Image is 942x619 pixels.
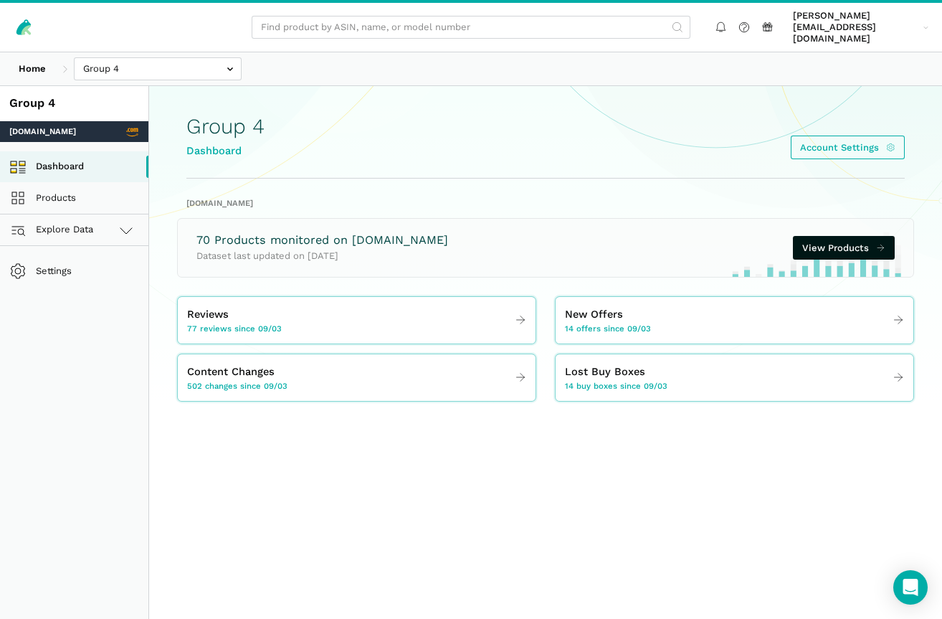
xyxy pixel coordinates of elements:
span: [DOMAIN_NAME] [9,126,76,137]
span: Reviews [187,306,229,323]
a: Account Settings [791,136,905,159]
h3: 70 Products monitored on [DOMAIN_NAME] [196,232,448,249]
div: Group 4 [9,95,139,112]
h2: [DOMAIN_NAME] [186,197,905,209]
input: Find product by ASIN, name, or model number [252,16,690,39]
span: 77 reviews since 09/03 [187,323,282,334]
span: 502 changes since 09/03 [187,380,287,392]
a: View Products [793,236,895,260]
a: Reviews 77 reviews since 09/03 [178,302,536,339]
p: Dataset last updated on [DATE] [196,249,448,263]
span: View Products [802,241,869,255]
span: Content Changes [187,364,275,380]
input: Group 4 [74,57,242,81]
span: 14 offers since 09/03 [565,323,651,334]
a: Content Changes 502 changes since 09/03 [178,359,536,397]
span: 14 buy boxes since 09/03 [565,380,667,392]
span: Lost Buy Boxes [565,364,645,380]
a: Home [9,57,55,81]
a: Lost Buy Boxes 14 buy boxes since 09/03 [556,359,913,397]
span: New Offers [565,306,623,323]
span: [PERSON_NAME][EMAIL_ADDRESS][DOMAIN_NAME] [793,10,918,45]
span: Explore Data [14,222,94,239]
div: Open Intercom Messenger [893,570,928,605]
h1: Group 4 [186,115,265,138]
a: New Offers 14 offers since 09/03 [556,302,913,339]
div: Dashboard [186,143,265,159]
a: [PERSON_NAME][EMAIL_ADDRESS][DOMAIN_NAME] [789,8,933,47]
